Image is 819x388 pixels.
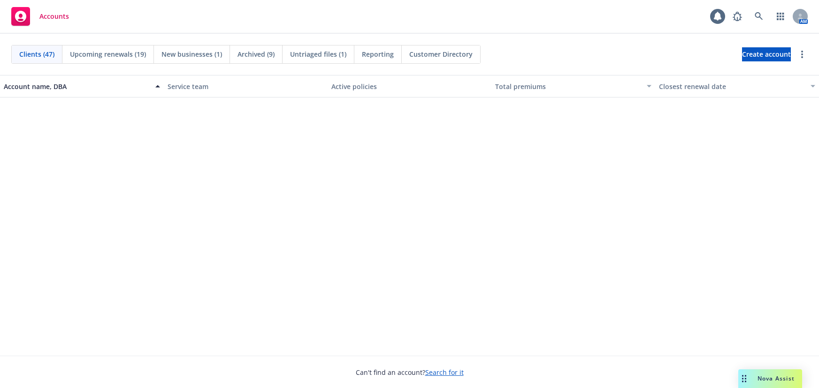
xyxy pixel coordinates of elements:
[796,49,808,60] a: more
[362,49,394,59] span: Reporting
[331,82,488,91] div: Active policies
[728,7,747,26] a: Report a Bug
[8,3,73,30] a: Accounts
[328,75,491,97] button: Active policies
[758,374,795,382] span: Nova Assist
[19,49,54,59] span: Clients (47)
[425,368,464,377] a: Search for it
[742,45,791,63] span: Create account
[750,7,768,26] a: Search
[161,49,222,59] span: New businesses (1)
[495,82,641,91] div: Total premiums
[738,369,750,388] div: Drag to move
[491,75,655,97] button: Total premiums
[164,75,328,97] button: Service team
[237,49,275,59] span: Archived (9)
[4,82,150,91] div: Account name, DBA
[168,82,324,91] div: Service team
[771,7,790,26] a: Switch app
[290,49,346,59] span: Untriaged files (1)
[738,369,802,388] button: Nova Assist
[356,367,464,377] span: Can't find an account?
[655,75,819,97] button: Closest renewal date
[70,49,146,59] span: Upcoming renewals (19)
[742,47,791,61] a: Create account
[39,13,69,20] span: Accounts
[409,49,473,59] span: Customer Directory
[659,82,805,91] div: Closest renewal date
